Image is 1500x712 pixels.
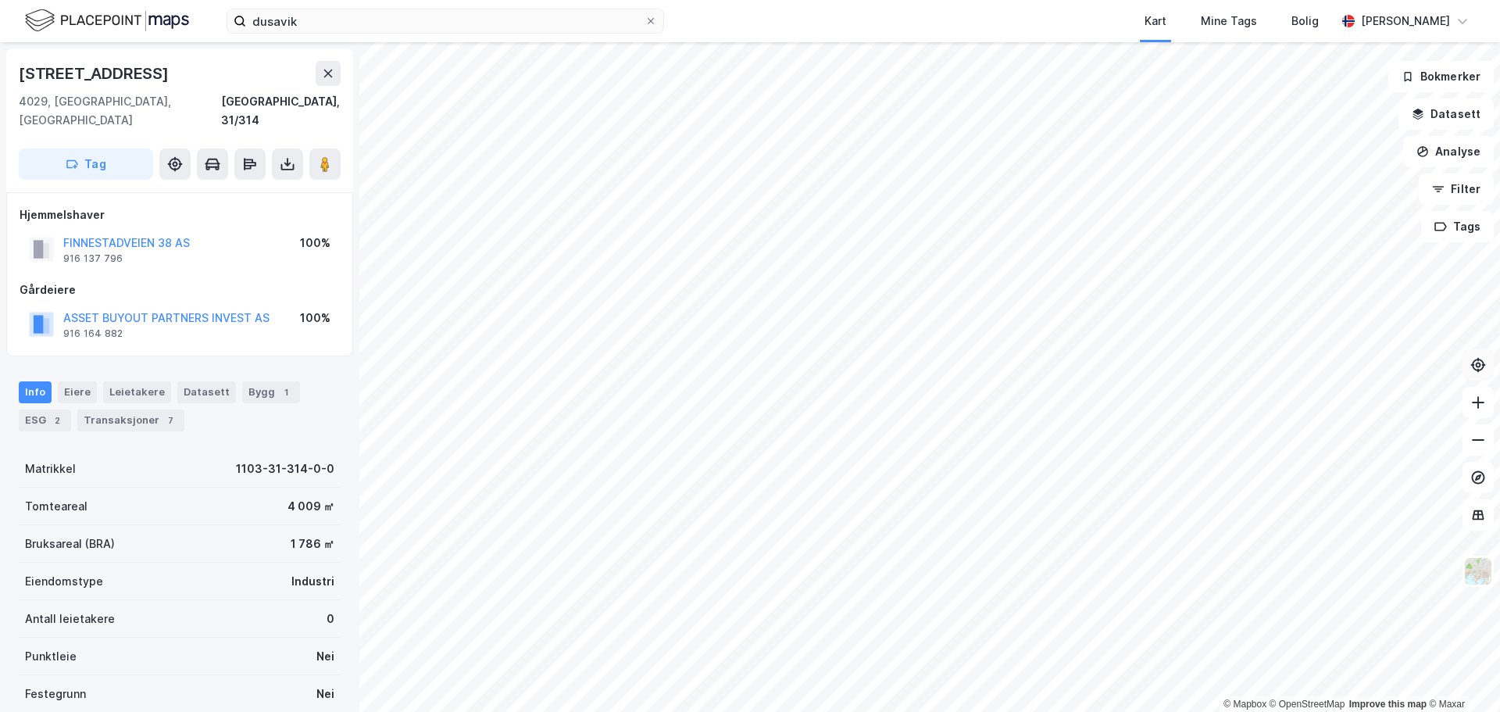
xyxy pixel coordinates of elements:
div: Kart [1145,12,1166,30]
div: Bolig [1291,12,1319,30]
div: Gårdeiere [20,281,340,299]
iframe: Chat Widget [1422,637,1500,712]
div: 1 [278,385,294,400]
img: logo.f888ab2527a4732fd821a326f86c7f29.svg [25,7,189,34]
div: 916 137 796 [63,252,123,265]
div: 7 [162,413,178,428]
div: 1 786 ㎡ [291,535,334,553]
button: Analyse [1403,136,1494,167]
input: Søk på adresse, matrikkel, gårdeiere, leietakere eller personer [246,9,645,33]
div: 0 [327,610,334,628]
div: Festegrunn [25,685,86,703]
div: 100% [300,309,330,327]
div: ESG [19,410,71,431]
div: Mine Tags [1201,12,1257,30]
button: Bokmerker [1388,61,1494,92]
div: Eiendomstype [25,572,103,591]
div: Kontrollprogram for chat [1422,637,1500,712]
div: 100% [300,234,330,252]
div: Nei [316,647,334,666]
div: Matrikkel [25,460,76,478]
a: OpenStreetMap [1270,699,1345,710]
div: Hjemmelshaver [20,206,340,224]
div: Industri [291,572,334,591]
div: [PERSON_NAME] [1361,12,1450,30]
a: Mapbox [1223,699,1266,710]
div: 2 [49,413,65,428]
button: Filter [1419,174,1494,205]
button: Tags [1421,211,1494,242]
div: 4029, [GEOGRAPHIC_DATA], [GEOGRAPHIC_DATA] [19,92,221,130]
div: Transaksjoner [77,410,184,431]
div: 916 164 882 [63,327,123,340]
div: 4 009 ㎡ [287,497,334,516]
div: [GEOGRAPHIC_DATA], 31/314 [221,92,341,130]
div: Punktleie [25,647,77,666]
div: 1103-31-314-0-0 [236,460,334,478]
div: Eiere [58,381,97,403]
div: Nei [316,685,334,703]
div: [STREET_ADDRESS] [19,61,172,86]
div: Leietakere [103,381,171,403]
div: Datasett [177,381,236,403]
div: Bruksareal (BRA) [25,535,115,553]
a: Improve this map [1349,699,1427,710]
button: Tag [19,148,153,180]
button: Datasett [1398,98,1494,130]
div: Info [19,381,52,403]
div: Bygg [242,381,300,403]
img: Z [1463,556,1493,586]
div: Tomteareal [25,497,87,516]
div: Antall leietakere [25,610,115,628]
